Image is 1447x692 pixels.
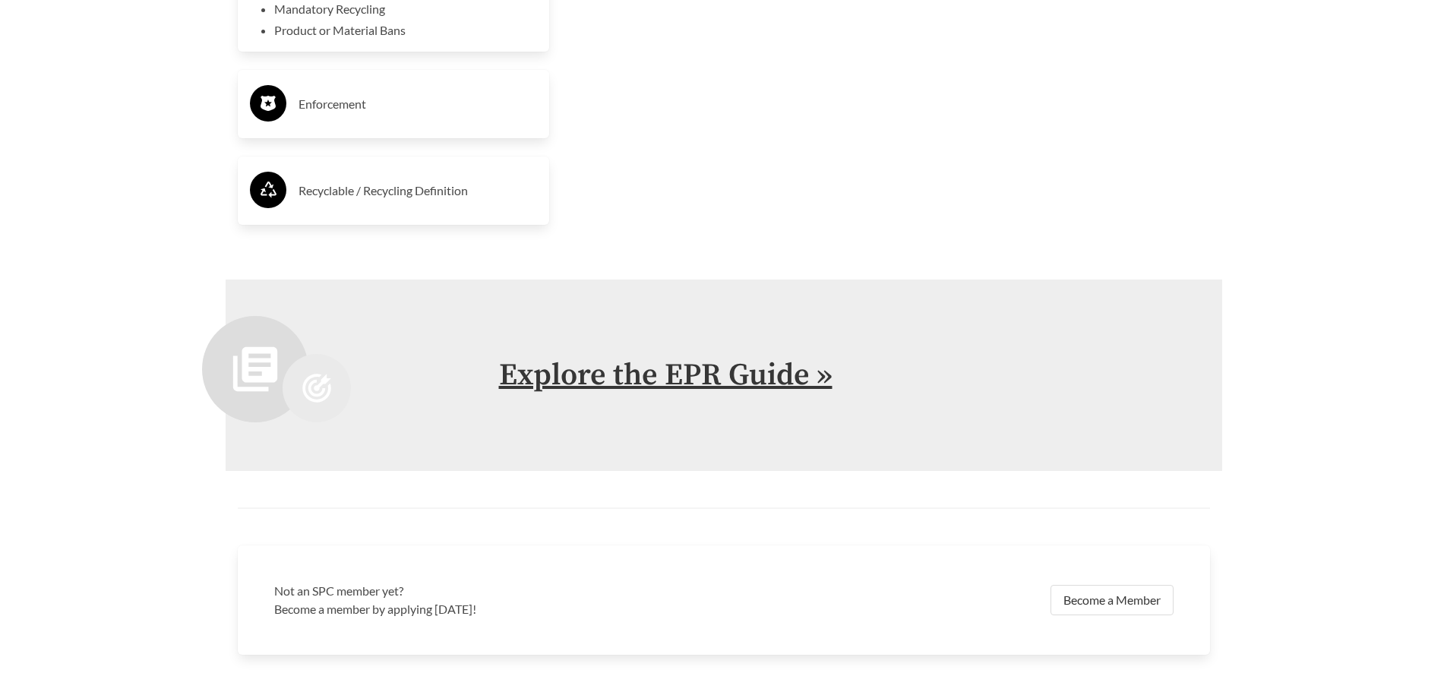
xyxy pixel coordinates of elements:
[299,92,538,116] h3: Enforcement
[299,179,538,203] h3: Recyclable / Recycling Definition
[274,600,715,618] p: Become a member by applying [DATE]!
[1050,585,1174,615] a: Become a Member
[499,356,832,394] a: Explore the EPR Guide »
[274,582,715,600] h3: Not an SPC member yet?
[274,21,538,39] li: Product or Material Bans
